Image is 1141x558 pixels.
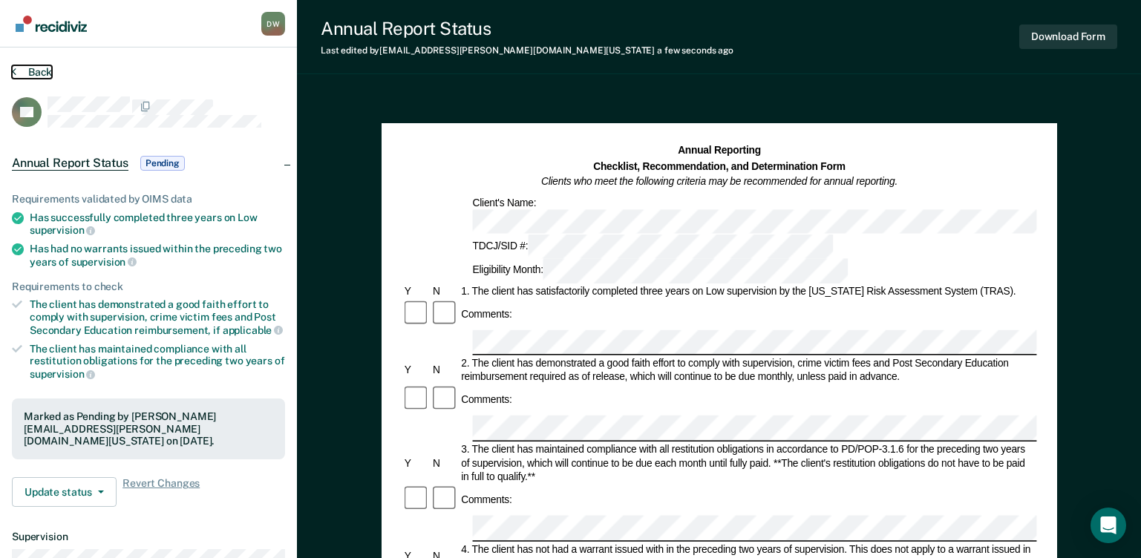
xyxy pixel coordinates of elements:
[431,284,459,298] div: N
[30,368,95,380] span: supervision
[12,156,128,171] span: Annual Report Status
[657,45,733,56] span: a few seconds ago
[470,259,850,283] div: Eligibility Month:
[459,307,514,321] div: Comments:
[459,357,1036,384] div: 2. The client has demonstrated a good faith effort to comply with supervision, crime victim fees ...
[459,284,1036,298] div: 1. The client has satisfactorily completed three years on Low supervision by the [US_STATE] Risk ...
[1091,508,1126,543] div: Open Intercom Messenger
[16,16,87,32] img: Recidiviz
[30,298,285,336] div: The client has demonstrated a good faith effort to comply with supervision, crime victim fees and...
[459,393,514,407] div: Comments:
[459,443,1036,484] div: 3. The client has maintained compliance with all restitution obligations in accordance to PD/POP-...
[678,145,761,156] strong: Annual Reporting
[12,65,52,79] button: Back
[223,324,283,336] span: applicable
[459,493,514,506] div: Comments:
[321,45,733,56] div: Last edited by [EMAIL_ADDRESS][PERSON_NAME][DOMAIN_NAME][US_STATE]
[541,176,898,187] em: Clients who meet the following criteria may be recommended for annual reporting.
[261,12,285,36] button: Profile dropdown button
[122,477,200,507] span: Revert Changes
[30,224,95,236] span: supervision
[431,456,459,470] div: N
[593,160,846,171] strong: Checklist, Recommendation, and Determination Form
[1019,24,1117,49] button: Download Form
[12,477,117,507] button: Update status
[431,364,459,377] div: N
[261,12,285,36] div: D W
[71,256,137,268] span: supervision
[30,343,285,381] div: The client has maintained compliance with all restitution obligations for the preceding two years of
[12,531,285,543] dt: Supervision
[30,243,285,268] div: Has had no warrants issued within the preceding two years of
[402,284,430,298] div: Y
[470,234,834,259] div: TDCJ/SID #:
[321,18,733,39] div: Annual Report Status
[24,410,273,447] div: Marked as Pending by [PERSON_NAME][EMAIL_ADDRESS][PERSON_NAME][DOMAIN_NAME][US_STATE] on [DATE].
[402,364,430,377] div: Y
[140,156,185,171] span: Pending
[402,456,430,470] div: Y
[12,280,285,293] div: Requirements to check
[12,193,285,206] div: Requirements validated by OIMS data
[30,211,285,237] div: Has successfully completed three years on Low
